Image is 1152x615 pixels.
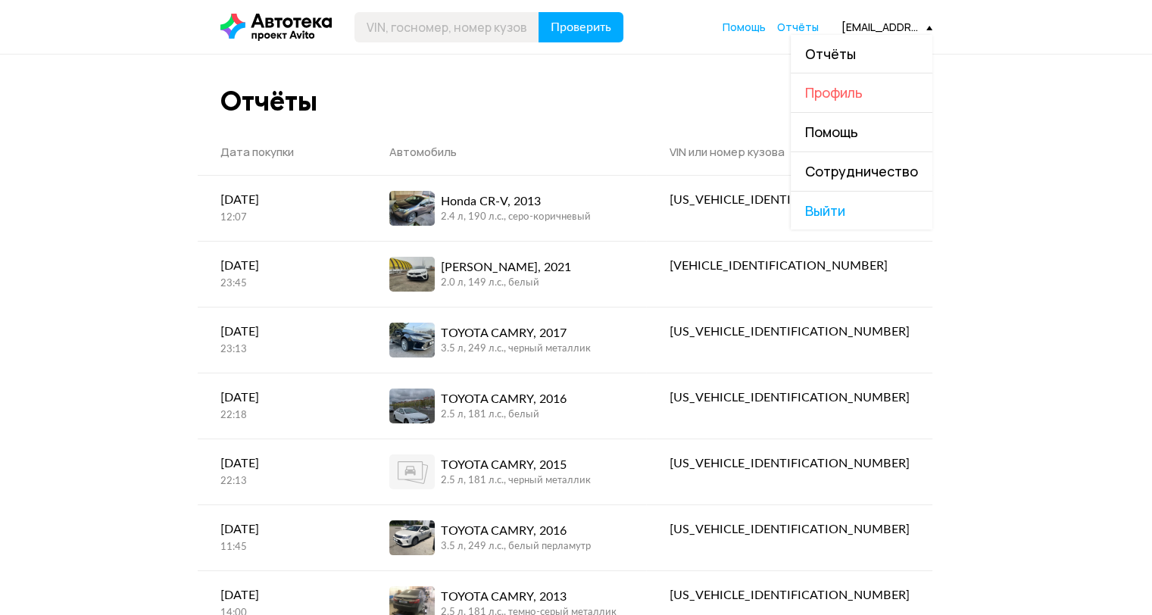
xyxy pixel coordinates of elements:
a: [DATE]22:18 [198,373,367,438]
span: Сотрудничество [805,162,918,180]
div: [DATE] [220,586,345,604]
span: Проверить [551,21,611,33]
a: Сотрудничество [791,152,932,191]
div: 2.4 л, 190 л.c., серо-коричневый [441,211,591,224]
a: Профиль [791,73,932,112]
a: Помощь [723,20,766,35]
a: Honda CR-V, 20132.4 л, 190 л.c., серо-коричневый [367,176,646,241]
div: TOYOTA CAMRY, 2016 [441,390,567,408]
div: TOYOTA CAMRY, 2016 [441,522,591,540]
div: [US_VEHICLE_IDENTIFICATION_NUMBER] [669,520,909,539]
a: [PERSON_NAME], 20212.0 л, 149 л.c., белый [367,242,646,307]
a: Отчёты [777,20,819,35]
div: 2.5 л, 181 л.c., белый [441,408,567,422]
a: Отчёты [791,35,932,73]
div: 2.0 л, 149 л.c., белый [441,276,571,290]
div: [DATE] [220,323,345,341]
a: [DATE]11:45 [198,505,367,570]
div: [US_VEHICLE_IDENTIFICATION_NUMBER] [669,191,909,209]
div: VIN или номер кузова [669,145,909,160]
div: [US_VEHICLE_IDENTIFICATION_NUMBER] [669,389,909,407]
div: [DATE] [220,520,345,539]
div: [US_VEHICLE_IDENTIFICATION_NUMBER] [669,454,909,473]
div: Honda CR-V, 2013 [441,192,591,211]
div: 2.5 л, 181 л.c., черный металлик [441,474,591,488]
a: [VEHICLE_IDENTIFICATION_NUMBER] [646,242,932,290]
div: [VEHICLE_IDENTIFICATION_NUMBER] [669,257,909,275]
a: TOYOTA CAMRY, 20163.5 л, 249 л.c., белый перламутр [367,505,646,570]
span: Выйти [791,192,932,230]
div: TOYOTA CAMRY, 2013 [441,588,617,606]
div: 23:13 [220,343,345,357]
span: Помощь [723,20,766,34]
a: [DATE]22:13 [198,439,367,504]
a: Помощь [791,113,932,151]
button: Проверить [539,12,623,42]
a: TOYOTA CAMRY, 20162.5 л, 181 л.c., белый [367,373,646,439]
input: VIN, госномер, номер кузова [354,12,539,42]
a: [DATE]23:13 [198,307,367,372]
div: Отчёты [220,85,317,117]
div: TOYOTA CAMRY, 2017 [441,324,591,342]
a: TOYOTA CAMRY, 20173.5 л, 249 л.c., черный металлик [367,307,646,373]
span: Отчёты [777,20,819,34]
div: [DATE] [220,454,345,473]
div: 22:18 [220,409,345,423]
div: 3.5 л, 249 л.c., белый перламутр [441,540,591,554]
span: Помощь [805,123,858,141]
a: TOYOTA CAMRY, 20152.5 л, 181 л.c., черный металлик [367,439,646,504]
div: Автомобиль [389,145,623,160]
a: [DATE]12:07 [198,176,367,240]
div: [EMAIL_ADDRESS][DOMAIN_NAME] [841,20,932,34]
div: Дата покупки [220,145,345,160]
div: 12:07 [220,211,345,225]
div: [DATE] [220,191,345,209]
a: [US_VEHICLE_IDENTIFICATION_NUMBER] [646,505,932,554]
div: 22:13 [220,475,345,489]
div: [US_VEHICLE_IDENTIFICATION_NUMBER] [669,323,909,341]
a: [US_VEHICLE_IDENTIFICATION_NUMBER] [646,307,932,356]
a: [DATE]23:45 [198,242,367,306]
div: 23:45 [220,277,345,291]
div: 3.5 л, 249 л.c., черный металлик [441,342,591,356]
div: TOYOTA CAMRY, 2015 [441,456,591,474]
span: Профиль [805,83,863,101]
div: [US_VEHICLE_IDENTIFICATION_NUMBER] [669,586,909,604]
span: Отчёты [805,45,856,63]
a: [US_VEHICLE_IDENTIFICATION_NUMBER] [646,439,932,488]
a: [US_VEHICLE_IDENTIFICATION_NUMBER] [646,176,932,224]
div: [DATE] [220,257,345,275]
a: [US_VEHICLE_IDENTIFICATION_NUMBER] [646,373,932,422]
div: [PERSON_NAME], 2021 [441,258,571,276]
div: [DATE] [220,389,345,407]
div: 11:45 [220,541,345,554]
